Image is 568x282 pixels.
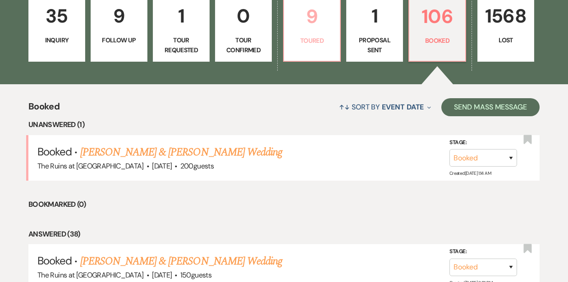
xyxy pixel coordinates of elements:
[352,1,397,31] p: 1
[28,199,540,210] li: Bookmarked (0)
[28,100,60,119] span: Booked
[180,161,214,171] span: 200 guests
[289,1,334,32] p: 9
[180,270,211,280] span: 150 guests
[415,1,460,32] p: 106
[483,1,528,31] p: 1568
[289,36,334,45] p: Toured
[37,161,144,171] span: The Ruins at [GEOGRAPHIC_DATA]
[415,36,460,45] p: Booked
[449,137,517,147] label: Stage:
[221,35,266,55] p: Tour Confirmed
[80,253,282,269] a: [PERSON_NAME] & [PERSON_NAME] Wedding
[382,102,424,112] span: Event Date
[96,1,142,31] p: 9
[152,270,172,280] span: [DATE]
[37,254,72,268] span: Booked
[339,102,350,112] span: ↑↓
[28,119,540,131] li: Unanswered (1)
[221,1,266,31] p: 0
[449,247,517,257] label: Stage:
[159,35,204,55] p: Tour Requested
[441,98,540,116] button: Send Mass Message
[37,145,72,159] span: Booked
[34,35,79,45] p: Inquiry
[352,35,397,55] p: Proposal Sent
[34,1,79,31] p: 35
[28,228,540,240] li: Answered (38)
[80,144,282,160] a: [PERSON_NAME] & [PERSON_NAME] Wedding
[335,95,435,119] button: Sort By Event Date
[96,35,142,45] p: Follow Up
[483,35,528,45] p: Lost
[159,1,204,31] p: 1
[37,270,144,280] span: The Ruins at [GEOGRAPHIC_DATA]
[449,170,491,176] span: Created: [DATE] 1:14 AM
[152,161,172,171] span: [DATE]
